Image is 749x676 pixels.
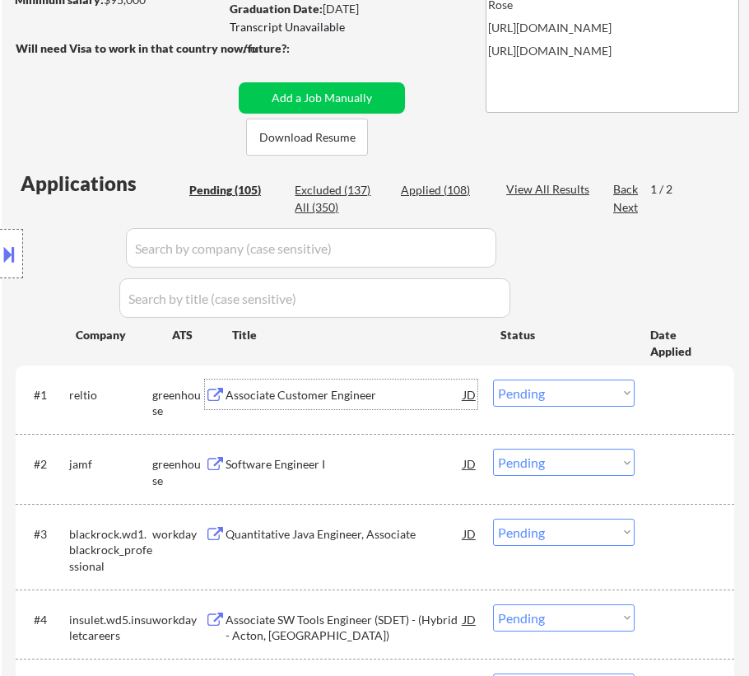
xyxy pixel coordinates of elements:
div: Excluded (137) [295,182,377,198]
div: JD [462,449,477,478]
div: #4 [34,612,56,628]
div: greenhouse [152,456,204,488]
strong: Graduation Date: [230,2,323,16]
div: workday [152,612,204,628]
div: Quantitative Java Engineer, Associate [226,526,463,543]
div: Back [613,181,640,198]
div: Title [232,327,485,343]
input: Search by company (case sensitive) [126,228,496,268]
button: Download Resume [246,119,368,156]
div: Associate Customer Engineer [226,387,463,403]
div: blackrock.wd1.blackrock_professional [69,526,152,575]
div: 1 / 2 [650,181,688,198]
div: no [244,40,291,57]
div: JD [462,380,477,409]
div: Status [500,319,626,349]
div: insulet.wd5.insuletcareers [69,612,152,644]
div: Date Applied [650,327,714,359]
div: Software Engineer I [226,456,463,473]
div: [DATE] [230,1,463,17]
div: #2 [34,456,56,473]
div: Associate SW Tools Engineer (SDET) - (Hybrid - Acton, [GEOGRAPHIC_DATA]) [226,612,463,644]
div: All (350) [295,199,377,216]
div: jamf [69,456,152,473]
div: #3 [34,526,56,543]
div: JD [462,604,477,634]
div: workday [152,526,204,543]
button: Add a Job Manually [239,82,405,114]
strong: Will need Visa to work in that country now/future?: [16,41,290,55]
div: View All Results [506,181,594,198]
div: Applied (108) [401,182,483,198]
div: JD [462,519,477,548]
input: Search by title (case sensitive) [119,278,510,318]
div: Next [613,199,640,216]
